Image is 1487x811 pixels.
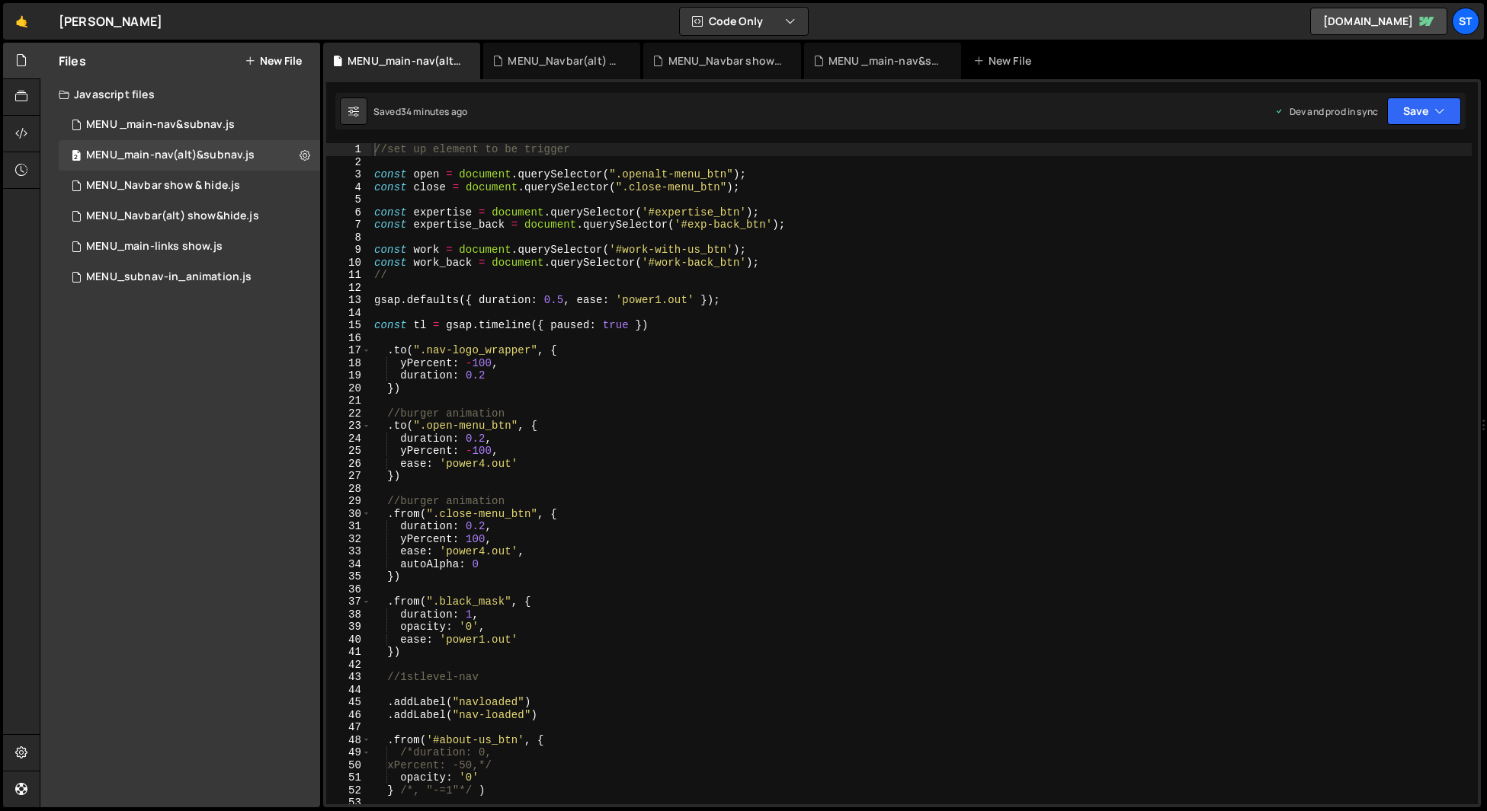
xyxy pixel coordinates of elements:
[326,797,371,809] div: 53
[86,118,235,132] div: MENU _main-nav&subnav.js
[326,671,371,684] div: 43
[326,583,371,596] div: 36
[680,8,808,35] button: Code Only
[326,784,371,797] div: 52
[326,156,371,169] div: 2
[59,262,320,292] div: 16445/44754.js
[326,206,371,219] div: 6
[72,151,81,163] span: 2
[59,231,320,262] div: 16445/44745.js
[508,53,622,69] div: MENU_Navbar(alt) show&hide.js
[326,445,371,458] div: 25
[326,231,371,244] div: 8
[326,344,371,357] div: 17
[326,545,371,558] div: 33
[1274,105,1378,118] div: Dev and prod in sync
[326,483,371,496] div: 28
[326,470,371,483] div: 27
[326,168,371,181] div: 3
[3,3,40,40] a: 🤙
[326,659,371,672] div: 42
[326,193,371,206] div: 5
[326,369,371,382] div: 19
[326,721,371,734] div: 47
[1310,8,1447,35] a: [DOMAIN_NAME]
[59,110,320,140] div: 16445/45050.js
[326,646,371,659] div: 41
[326,282,371,295] div: 12
[326,696,371,709] div: 45
[326,257,371,270] div: 10
[401,105,467,118] div: 34 minutes ago
[326,269,371,282] div: 11
[373,105,467,118] div: Saved
[973,53,1037,69] div: New File
[326,709,371,722] div: 46
[59,53,86,69] h2: Files
[326,734,371,747] div: 48
[668,53,783,69] div: MENU_Navbar show & hide.js
[326,357,371,370] div: 18
[86,270,252,284] div: MENU_subnav-in_animation.js
[326,433,371,445] div: 24
[326,771,371,784] div: 51
[326,684,371,697] div: 44
[348,53,462,69] div: MENU_main-nav(alt)&subnav.js
[40,79,320,110] div: Javascript files
[326,219,371,231] div: 7
[326,244,371,257] div: 9
[326,634,371,647] div: 40
[1452,8,1479,35] a: St
[86,209,259,223] div: MENU_Navbar(alt) show&hide.js
[59,171,320,201] div: MENU_Navbar show & hide.js
[326,458,371,471] div: 26
[326,382,371,395] div: 20
[326,533,371,546] div: 32
[59,140,320,171] div: MENU_main-nav(alt)&subnav.js
[326,407,371,420] div: 22
[326,294,371,307] div: 13
[326,495,371,508] div: 29
[326,181,371,194] div: 4
[326,595,371,608] div: 37
[86,148,255,162] div: MENU_main-nav(alt)&subnav.js
[326,759,371,772] div: 50
[59,12,162,30] div: [PERSON_NAME]
[326,332,371,345] div: 16
[326,307,371,320] div: 14
[326,608,371,621] div: 38
[86,240,223,254] div: MENU_main-links show.js
[326,420,371,433] div: 23
[326,621,371,634] div: 39
[326,394,371,407] div: 21
[326,143,371,156] div: 1
[326,508,371,521] div: 30
[326,319,371,332] div: 15
[245,55,302,67] button: New File
[326,520,371,533] div: 31
[326,558,371,571] div: 34
[86,179,240,193] div: MENU_Navbar show & hide.js
[59,201,320,231] div: 16445/45696.js
[326,746,371,759] div: 49
[326,570,371,583] div: 35
[1387,97,1461,125] button: Save
[828,53,943,69] div: MENU _main-nav&subnav.js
